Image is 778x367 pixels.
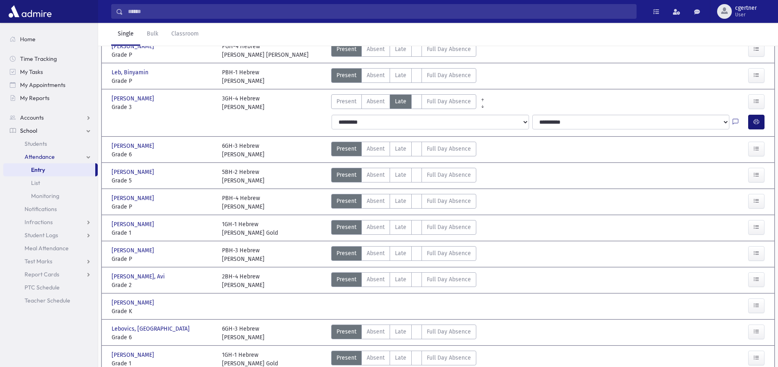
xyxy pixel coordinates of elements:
[165,23,205,46] a: Classroom
[25,297,70,304] span: Teacher Schedule
[25,153,55,160] span: Attendance
[367,197,385,205] span: Absent
[3,255,98,268] a: Test Marks
[336,275,356,284] span: Present
[123,4,636,19] input: Search
[112,194,156,202] span: [PERSON_NAME]
[395,354,406,362] span: Late
[222,272,265,289] div: 2BH-4 Hebrew [PERSON_NAME]
[331,142,476,159] div: AttTypes
[112,51,214,59] span: Grade P
[25,284,60,291] span: PTC Schedule
[427,45,471,53] span: Full Day Absence
[112,77,214,85] span: Grade P
[25,205,57,213] span: Notifications
[112,333,214,342] span: Grade 6
[367,145,385,153] span: Absent
[3,33,98,46] a: Home
[331,220,476,237] div: AttTypes
[336,45,356,53] span: Present
[367,171,385,179] span: Absent
[331,272,476,289] div: AttTypes
[3,229,98,242] a: Student Logs
[427,197,471,205] span: Full Day Absence
[395,171,406,179] span: Late
[112,325,191,333] span: Lebovics, [GEOGRAPHIC_DATA]
[112,142,156,150] span: [PERSON_NAME]
[336,97,356,106] span: Present
[20,36,36,43] span: Home
[3,189,98,202] a: Monitoring
[222,220,278,237] div: 1GH-1 Hebrew [PERSON_NAME] Gold
[112,202,214,211] span: Grade P
[336,249,356,258] span: Present
[3,137,98,150] a: Students
[20,81,65,89] span: My Appointments
[20,68,43,76] span: My Tasks
[331,325,476,342] div: AttTypes
[112,103,214,111] span: Grade 3
[3,111,98,124] a: Accounts
[367,327,385,336] span: Absent
[3,294,98,307] a: Teacher Schedule
[331,68,476,85] div: AttTypes
[112,176,214,185] span: Grade 5
[427,249,471,258] span: Full Day Absence
[25,218,53,226] span: Infractions
[222,168,265,185] div: 5BH-2 Hebrew [PERSON_NAME]
[112,272,166,281] span: [PERSON_NAME], Avi
[395,249,406,258] span: Late
[3,176,98,189] a: List
[367,223,385,231] span: Absent
[112,255,214,263] span: Grade P
[336,171,356,179] span: Present
[395,71,406,80] span: Late
[112,281,214,289] span: Grade 2
[427,171,471,179] span: Full Day Absence
[112,229,214,237] span: Grade 1
[395,145,406,153] span: Late
[3,281,98,294] a: PTC Schedule
[112,150,214,159] span: Grade 6
[331,168,476,185] div: AttTypes
[735,5,757,11] span: cgertner
[7,3,54,20] img: AdmirePro
[336,145,356,153] span: Present
[112,298,156,307] span: [PERSON_NAME]
[336,327,356,336] span: Present
[3,268,98,281] a: Report Cards
[3,163,95,176] a: Entry
[3,150,98,163] a: Attendance
[25,140,47,147] span: Students
[112,351,156,359] span: [PERSON_NAME]
[331,194,476,211] div: AttTypes
[3,124,98,137] a: School
[336,197,356,205] span: Present
[395,197,406,205] span: Late
[222,94,265,111] div: 3GH-4 Hebrew [PERSON_NAME]
[3,65,98,78] a: My Tasks
[140,23,165,46] a: Bulk
[367,71,385,80] span: Absent
[427,145,471,153] span: Full Day Absence
[3,52,98,65] a: Time Tracking
[3,202,98,216] a: Notifications
[25,245,69,252] span: Meal Attendance
[222,42,309,59] div: PGH-4 Hebrew [PERSON_NAME] [PERSON_NAME]
[20,94,49,102] span: My Reports
[3,216,98,229] a: Infractions
[112,168,156,176] span: [PERSON_NAME]
[112,307,214,316] span: Grade K
[25,271,59,278] span: Report Cards
[20,55,57,62] span: Time Tracking
[427,71,471,80] span: Full Day Absence
[367,249,385,258] span: Absent
[331,94,476,111] div: AttTypes
[3,78,98,91] a: My Appointments
[31,192,59,200] span: Monitoring
[735,11,757,18] span: User
[395,275,406,284] span: Late
[331,246,476,263] div: AttTypes
[20,127,37,134] span: School
[336,223,356,231] span: Present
